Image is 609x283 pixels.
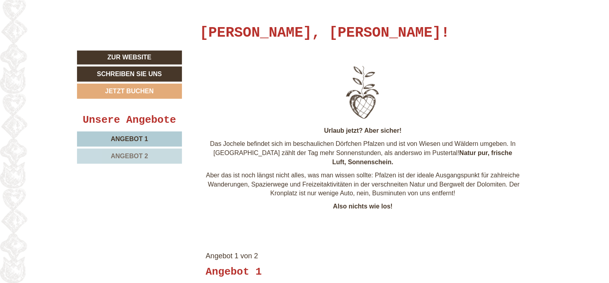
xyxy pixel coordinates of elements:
[333,203,393,210] strong: Also nichts wie los!
[200,25,450,41] h1: [PERSON_NAME], [PERSON_NAME]!
[324,127,401,134] strong: Urlaub jetzt? Aber sicher!
[77,84,182,99] a: Jetzt buchen
[243,63,482,122] img: image
[111,153,148,159] span: Angebot 2
[206,252,258,260] span: Angebot 1 von 2
[206,140,520,167] p: Das Jochele befindet sich im beschaulichen Dörfchen Pfalzen und ist von Wiesen und Wäldern umgebe...
[77,51,182,65] a: Zur Website
[77,113,182,128] div: Unsere Angebote
[111,136,148,142] span: Angebot 1
[206,265,262,279] div: Angebot 1
[332,149,512,165] strong: Natur pur, frische Luft, Sonnenschein.
[77,67,182,82] a: Schreiben Sie uns
[206,171,520,198] p: Aber das ist noch längst nicht alles, was man wissen sollte: Pfalzen ist der ideale Ausgangspunkt...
